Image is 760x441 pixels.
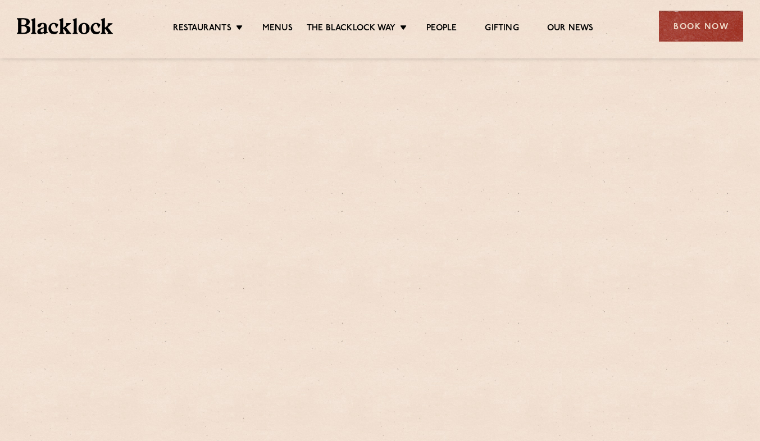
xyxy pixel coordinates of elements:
[485,23,518,35] a: Gifting
[173,23,231,35] a: Restaurants
[307,23,395,35] a: The Blacklock Way
[659,11,743,42] div: Book Now
[262,23,293,35] a: Menus
[17,18,113,34] img: BL_Textured_Logo-footer-cropped.svg
[426,23,457,35] a: People
[547,23,594,35] a: Our News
